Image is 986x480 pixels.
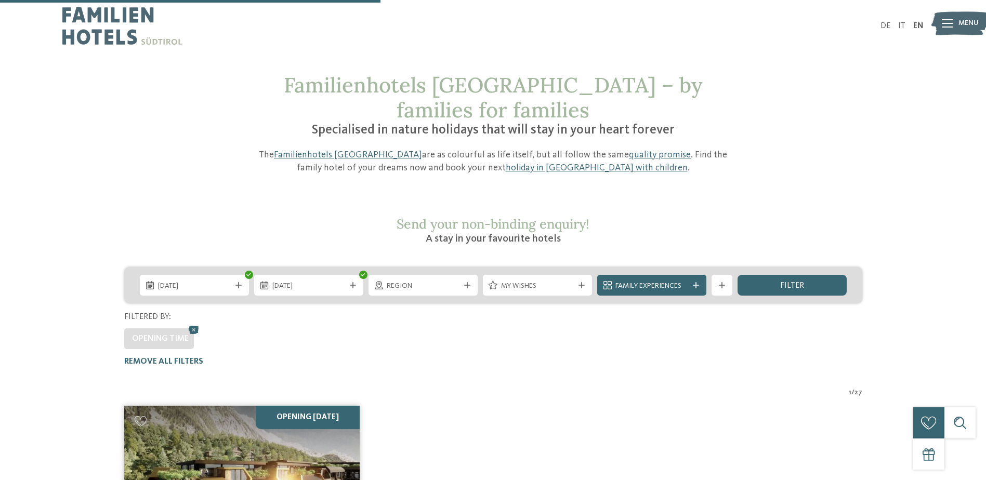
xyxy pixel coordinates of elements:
[124,313,171,321] span: Filtered by:
[898,22,905,30] a: IT
[854,388,862,398] span: 27
[274,150,422,159] a: Familienhotels [GEOGRAPHIC_DATA]
[387,281,459,291] span: Region
[246,149,740,175] p: The are as colourful as life itself, but all follow the same . Find the family hotel of your drea...
[506,163,688,172] a: holiday in [GEOGRAPHIC_DATA] with children
[629,150,691,159] a: quality promise
[501,281,574,291] span: My wishes
[397,216,589,232] span: Send your non-binding enquiry!
[849,388,851,398] span: 1
[272,281,345,291] span: [DATE]
[158,281,231,291] span: [DATE]
[913,22,924,30] a: EN
[958,18,979,29] span: Menu
[124,357,203,366] span: Remove all filters
[615,281,688,291] span: Family Experiences
[780,282,804,290] span: filter
[284,72,702,123] span: Familienhotels [GEOGRAPHIC_DATA] – by families for families
[312,124,675,137] span: Specialised in nature holidays that will stay in your heart forever
[426,234,561,244] span: A stay in your favourite hotels
[132,335,189,343] span: Opening time
[880,22,890,30] a: DE
[851,388,854,398] span: /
